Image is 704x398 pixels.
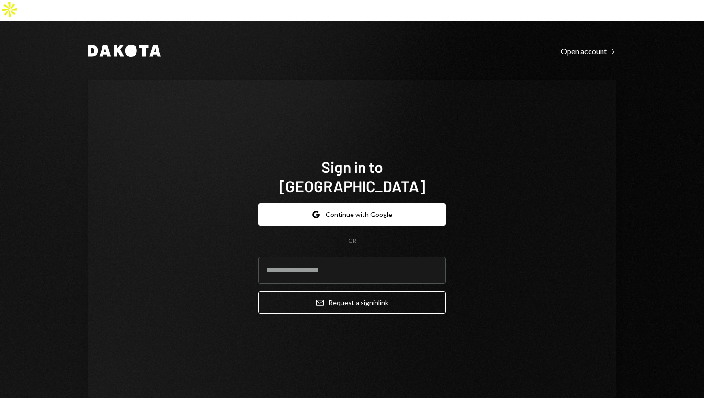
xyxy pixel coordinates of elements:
[561,45,616,56] a: Open account
[258,157,446,195] h1: Sign in to [GEOGRAPHIC_DATA]
[348,237,356,245] div: OR
[561,46,616,56] div: Open account
[258,291,446,314] button: Request a signinlink
[258,203,446,226] button: Continue with Google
